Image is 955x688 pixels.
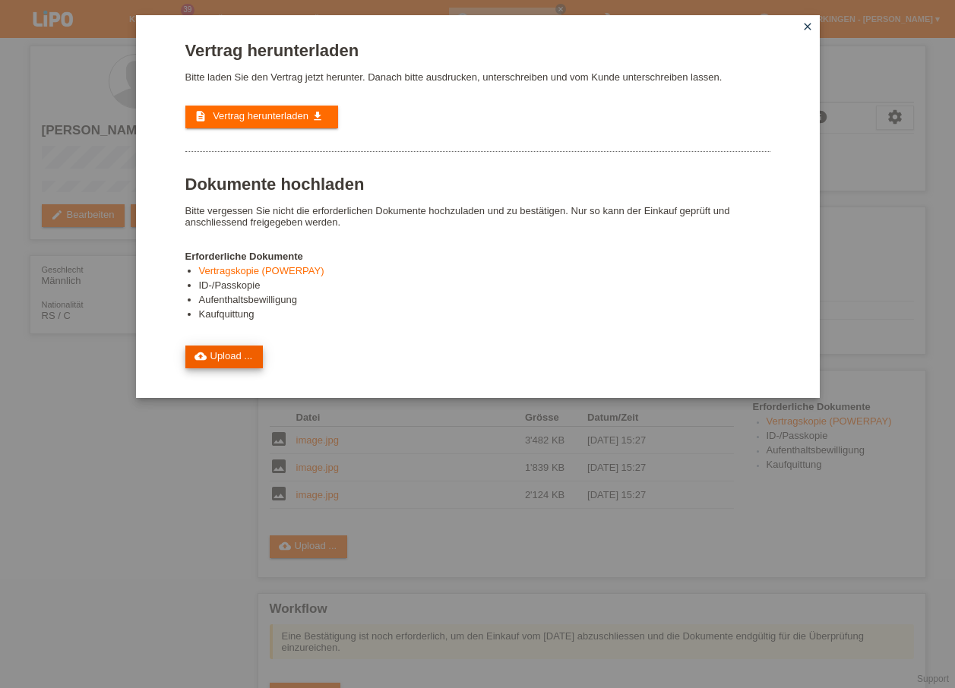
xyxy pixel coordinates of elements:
li: Kaufquittung [199,308,770,323]
h1: Dokumente hochladen [185,175,770,194]
li: Aufenthaltsbewilligung [199,294,770,308]
a: description Vertrag herunterladen get_app [185,106,338,128]
h4: Erforderliche Dokumente [185,251,770,262]
i: close [802,21,814,33]
a: Vertragskopie (POWERPAY) [199,265,324,276]
p: Bitte vergessen Sie nicht die erforderlichen Dokumente hochzuladen und zu bestätigen. Nur so kann... [185,205,770,228]
a: close [798,19,817,36]
span: Vertrag herunterladen [213,110,308,122]
a: cloud_uploadUpload ... [185,346,264,368]
li: ID-/Passkopie [199,279,770,294]
h1: Vertrag herunterladen [185,41,770,60]
i: description [194,110,207,122]
i: get_app [311,110,324,122]
p: Bitte laden Sie den Vertrag jetzt herunter. Danach bitte ausdrucken, unterschreiben und vom Kunde... [185,71,770,83]
i: cloud_upload [194,350,207,362]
